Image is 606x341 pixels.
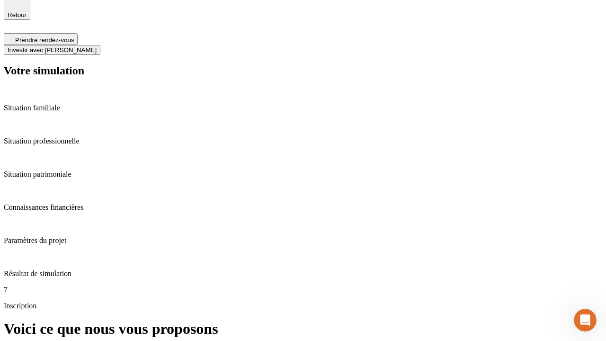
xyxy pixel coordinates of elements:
p: Paramètres du projet [4,236,602,245]
button: Investir avec [PERSON_NAME] [4,45,100,55]
button: Prendre rendez-vous [4,33,78,45]
span: Prendre rendez-vous [15,36,74,44]
p: Inscription [4,302,602,310]
p: Situation professionnelle [4,137,602,145]
span: Investir avec [PERSON_NAME] [8,46,97,54]
h1: Voici ce que nous vous proposons [4,320,602,338]
p: Situation patrimoniale [4,170,602,179]
iframe: Intercom live chat [574,309,597,332]
p: Situation familiale [4,104,602,112]
span: Retour [8,11,27,18]
p: Connaissances financières [4,203,602,212]
h2: Votre simulation [4,64,602,77]
p: 7 [4,286,602,294]
p: Résultat de simulation [4,269,602,278]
